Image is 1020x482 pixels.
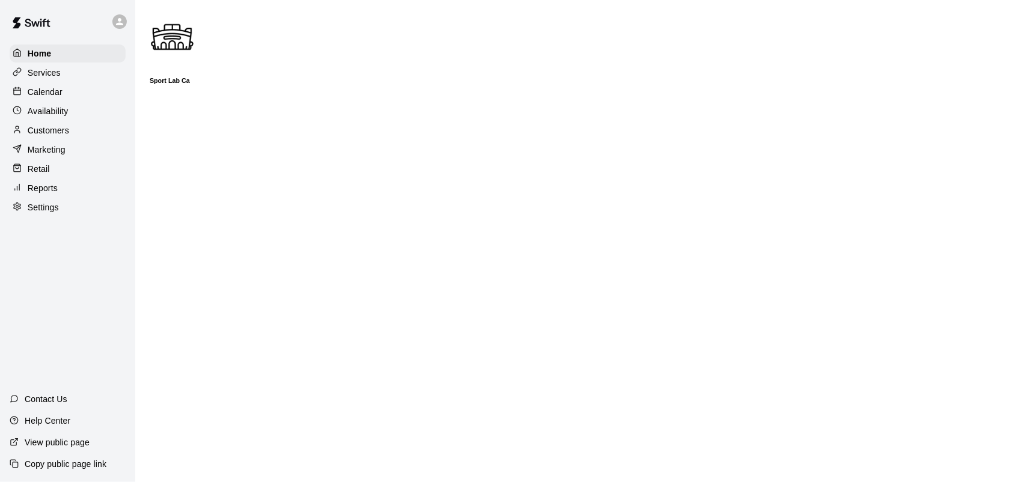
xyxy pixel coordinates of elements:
a: Reports [10,179,126,197]
p: Help Center [25,415,70,427]
p: View public page [25,436,90,448]
p: Settings [28,201,59,213]
p: Home [28,47,52,59]
a: Availability [10,102,126,120]
a: Settings [10,198,126,216]
a: Services [10,64,126,82]
p: Calendar [28,86,63,98]
a: Home [10,44,126,63]
img: Sport Lab Ca logo [150,14,195,59]
h6: Sport Lab Ca [150,77,1006,84]
p: Contact Us [25,393,67,405]
a: Marketing [10,141,126,159]
p: Marketing [28,144,66,156]
a: Retail [10,160,126,178]
p: Availability [28,105,69,117]
p: Copy public page link [25,458,106,470]
p: Customers [28,124,69,136]
a: Calendar [10,83,126,101]
a: Customers [10,121,126,139]
p: Retail [28,163,50,175]
p: Services [28,67,61,79]
p: Reports [28,182,58,194]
